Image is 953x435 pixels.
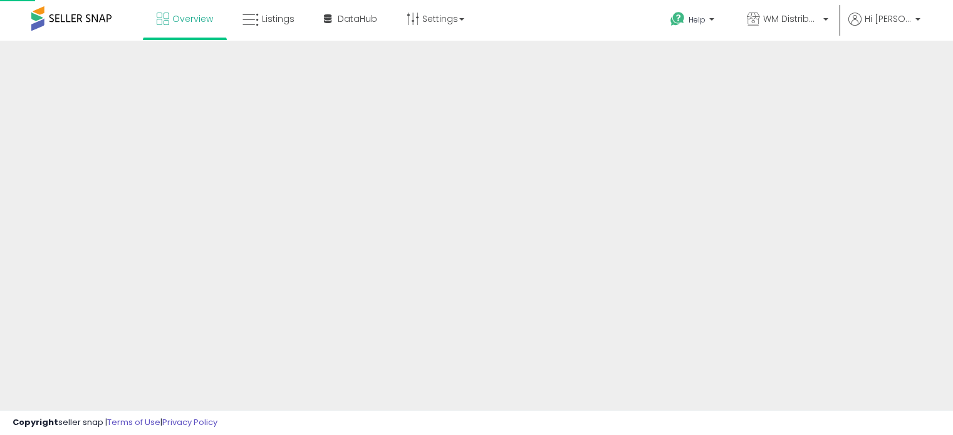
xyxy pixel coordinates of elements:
[13,416,58,428] strong: Copyright
[262,13,294,25] span: Listings
[107,416,160,428] a: Terms of Use
[338,13,377,25] span: DataHub
[689,14,706,25] span: Help
[865,13,912,25] span: Hi [PERSON_NAME]
[660,2,727,41] a: Help
[162,416,217,428] a: Privacy Policy
[670,11,685,27] i: Get Help
[763,13,820,25] span: WM Distribution
[172,13,213,25] span: Overview
[13,417,217,429] div: seller snap | |
[848,13,920,41] a: Hi [PERSON_NAME]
